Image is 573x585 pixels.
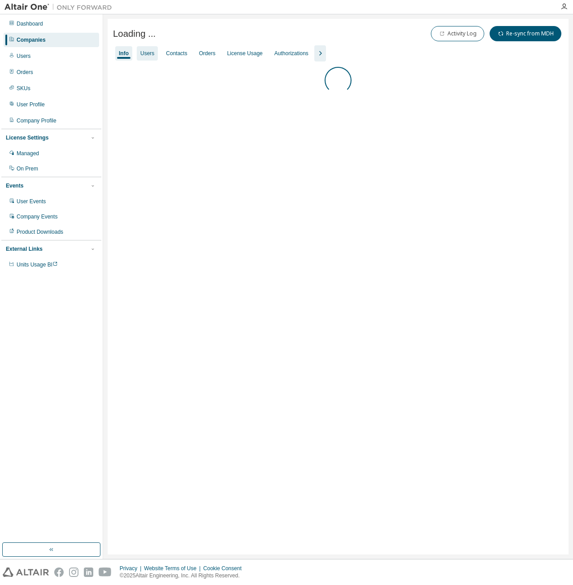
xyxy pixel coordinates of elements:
p: © 2025 Altair Engineering, Inc. All Rights Reserved. [120,572,247,580]
div: Managed [17,150,39,157]
img: Altair One [4,3,117,12]
div: Cookie Consent [203,565,247,572]
div: Dashboard [17,20,43,27]
img: linkedin.svg [84,568,93,577]
div: Users [140,50,154,57]
div: Events [6,182,23,189]
div: SKUs [17,85,30,92]
div: Info [119,50,129,57]
span: Loading ... [113,29,156,39]
span: Units Usage BI [17,262,58,268]
div: Privacy [120,565,144,572]
div: Contacts [166,50,187,57]
img: altair_logo.svg [3,568,49,577]
div: Product Downloads [17,228,63,236]
button: Activity Log [431,26,484,41]
div: On Prem [17,165,38,172]
img: youtube.svg [99,568,112,577]
div: Companies [17,36,46,44]
button: Re-sync from MDH [490,26,561,41]
img: instagram.svg [69,568,78,577]
div: User Events [17,198,46,205]
div: External Links [6,245,43,253]
div: Company Events [17,213,57,220]
div: Orders [199,50,216,57]
div: Users [17,52,30,60]
div: Orders [17,69,33,76]
div: User Profile [17,101,45,108]
img: facebook.svg [54,568,64,577]
div: Website Terms of Use [144,565,203,572]
div: License Usage [227,50,262,57]
div: Authorizations [274,50,308,57]
div: License Settings [6,134,48,141]
div: Company Profile [17,117,56,124]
